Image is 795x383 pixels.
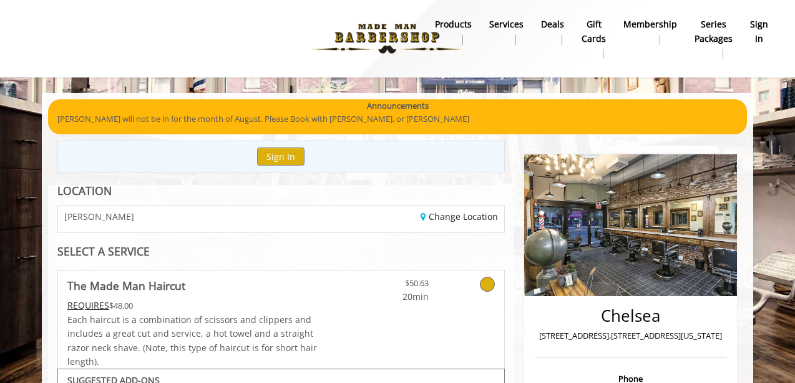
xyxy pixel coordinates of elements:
[750,17,768,46] b: sign in
[695,17,733,46] b: Series packages
[64,212,134,221] span: [PERSON_NAME]
[538,329,723,342] p: [STREET_ADDRESS],[STREET_ADDRESS][US_STATE]
[57,112,738,126] p: [PERSON_NAME] will not be in for the month of August. Please Book with [PERSON_NAME], or [PERSON_...
[67,299,109,311] span: This service needs some Advance to be paid before we block your appointment
[741,16,777,48] a: sign insign in
[67,277,185,294] b: The Made Man Haircut
[421,211,498,222] a: Change Location
[426,16,480,48] a: Productsproducts
[538,374,723,383] h3: Phone
[532,16,573,48] a: DealsDeals
[573,16,615,62] a: Gift cardsgift cards
[538,307,723,325] h2: Chelsea
[623,17,677,31] b: Membership
[480,16,532,48] a: ServicesServices
[67,299,318,312] div: $48.00
[355,290,429,304] span: 20min
[57,183,112,198] b: LOCATION
[301,4,473,73] img: Made Man Barbershop logo
[367,99,429,112] b: Announcements
[257,147,305,166] button: Sign In
[489,17,524,31] b: Services
[435,17,472,31] b: products
[355,271,429,304] a: $50.63
[57,246,505,257] div: SELECT A SERVICE
[686,16,741,62] a: Series packagesSeries packages
[582,17,606,46] b: gift cards
[67,314,317,367] span: Each haircut is a combination of scissors and clippers and includes a great cut and service, a ho...
[615,16,686,48] a: MembershipMembership
[541,17,564,31] b: Deals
